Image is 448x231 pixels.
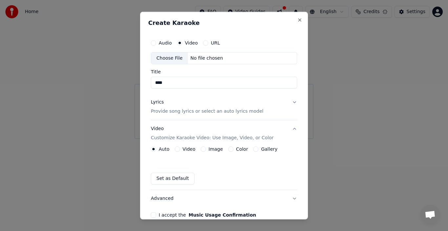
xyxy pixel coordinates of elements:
button: Advanced [151,190,297,207]
label: URL [211,40,220,45]
button: LyricsProvide song lyrics or select an auto lyrics model [151,94,297,120]
button: I accept the [189,213,256,217]
div: Lyrics [151,99,164,106]
label: Video [183,147,195,151]
label: Color [236,147,248,151]
label: Image [209,147,223,151]
button: VideoCustomize Karaoke Video: Use Image, Video, or Color [151,120,297,146]
p: Customize Karaoke Video: Use Image, Video, or Color [151,135,274,141]
label: Title [151,69,297,74]
button: Set as Default [151,173,194,184]
label: Auto [159,147,170,151]
label: Video [185,40,198,45]
p: Provide song lyrics or select an auto lyrics model [151,108,263,115]
div: Video [151,125,274,141]
label: Gallery [261,147,277,151]
label: I accept the [159,213,256,217]
div: Choose File [151,52,188,64]
label: Audio [159,40,172,45]
div: VideoCustomize Karaoke Video: Use Image, Video, or Color [151,146,297,190]
div: No file chosen [188,55,226,61]
h2: Create Karaoke [148,20,300,26]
